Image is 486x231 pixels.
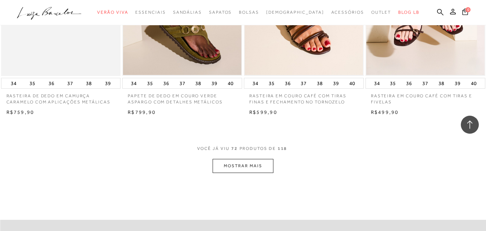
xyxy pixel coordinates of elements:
[97,6,128,19] a: noSubCategoriesText
[103,78,113,88] button: 39
[209,6,232,19] a: noSubCategoriesText
[240,146,276,152] span: PRODUTOS DE
[6,109,35,115] span: R$759,90
[436,78,446,88] button: 38
[371,109,399,115] span: R$499,90
[249,109,277,115] span: R$599,90
[469,78,479,88] button: 40
[331,78,341,88] button: 39
[145,78,155,88] button: 35
[420,78,430,88] button: 37
[315,78,325,88] button: 38
[197,146,230,152] span: VOCê JÁ VIU
[209,78,219,88] button: 39
[250,78,260,88] button: 34
[193,78,203,88] button: 38
[239,10,259,15] span: Bolsas
[135,10,165,15] span: Essenciais
[371,6,391,19] a: noSubCategoriesText
[128,109,156,115] span: R$799,90
[465,7,471,12] span: 0
[398,10,419,15] span: BLOG LB
[177,78,187,88] button: 37
[347,78,357,88] button: 40
[283,78,293,88] button: 36
[404,78,414,88] button: 36
[209,10,232,15] span: Sapatos
[226,78,236,88] button: 40
[135,6,165,19] a: noSubCategoriesText
[331,6,364,19] a: noSubCategoriesText
[97,10,128,15] span: Verão Viva
[213,159,273,173] button: MOSTRAR MAIS
[1,89,121,105] a: RASTEIRA DE DEDO EM CAMURÇA CARAMELO COM APLICAÇÕES METÁLICAS
[9,78,19,88] button: 34
[372,78,382,88] button: 34
[27,78,37,88] button: 35
[173,6,202,19] a: noSubCategoriesText
[65,78,75,88] button: 37
[231,146,238,159] span: 72
[299,78,309,88] button: 37
[84,78,94,88] button: 38
[173,10,202,15] span: Sandálias
[239,6,259,19] a: noSubCategoriesText
[244,89,364,105] a: RASTEIRA EM COURO CAFÉ COM TIRAS FINAS E FECHAMENTO NO TORNOZELO
[388,78,398,88] button: 35
[398,6,419,19] a: BLOG LB
[266,6,324,19] a: noSubCategoriesText
[453,78,463,88] button: 39
[267,78,277,88] button: 35
[122,89,242,105] a: PAPETE DE DEDO EM COURO VERDE ASPARGO COM DETALHES METÁLICOS
[371,10,391,15] span: Outlet
[161,78,171,88] button: 36
[365,89,485,105] a: RASTEIRA EM COURO CAFÉ COM TIRAS E FIVELAS
[266,10,324,15] span: [DEMOGRAPHIC_DATA]
[129,78,139,88] button: 34
[278,146,287,159] span: 118
[46,78,56,88] button: 36
[460,8,470,18] button: 0
[331,10,364,15] span: Acessórios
